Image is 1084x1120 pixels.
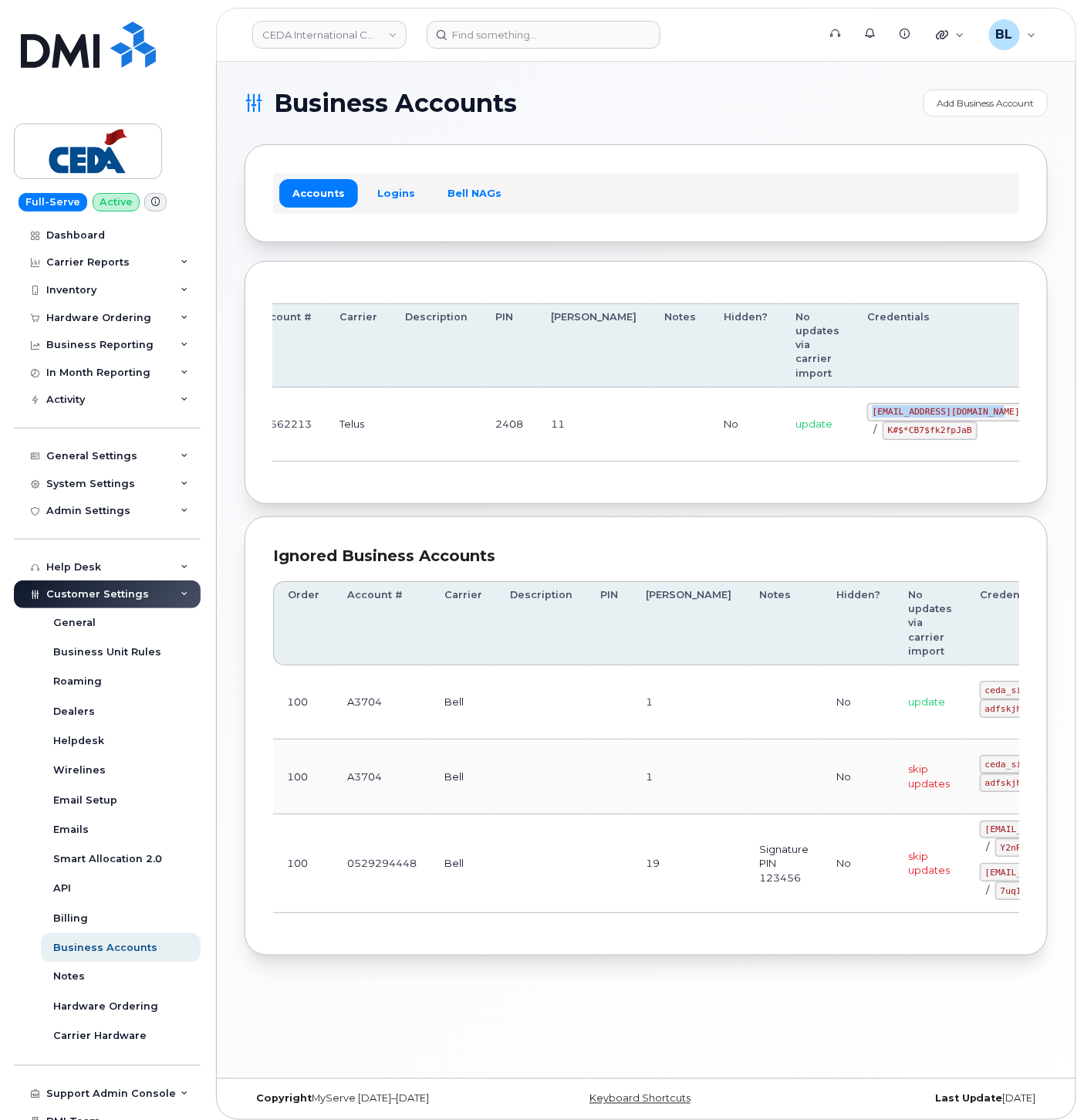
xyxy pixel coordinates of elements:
div: Ignored Business Accounts [273,545,1019,567]
div: [DATE] [780,1093,1048,1105]
td: Signature PIN 123456 [745,814,822,914]
td: 100 [273,665,333,739]
th: Hidden? [822,581,894,665]
th: Description [496,581,586,665]
span: update [795,418,832,430]
iframe: Messenger Launcher [1017,1053,1072,1108]
th: Account # [333,581,431,665]
a: Add Business Account [924,90,1048,117]
td: 0529294448 [333,814,431,914]
code: 7uq1r6g@yJ [995,881,1059,900]
span: Business Accounts [274,92,517,115]
a: Logins [364,179,428,207]
span: update [908,695,945,708]
td: No [822,665,894,739]
td: Bell [431,739,496,814]
th: [PERSON_NAME] [537,303,650,387]
th: Credentials [853,303,1039,387]
a: Keyboard Shortcuts [589,1093,691,1105]
span: skip updates [908,850,950,877]
td: 2408 [481,387,537,462]
th: Description [391,303,481,387]
td: 1 [632,739,745,814]
span: skip updates [908,763,950,790]
td: No [822,739,894,814]
th: No updates via carrier import [782,303,853,387]
code: K#$*CB7$fk2fpJaB [883,421,978,440]
td: Telus [326,387,391,462]
td: No [710,387,782,462]
th: Notes [745,581,822,665]
td: A3704 [333,665,431,739]
th: Order [273,581,333,665]
a: Bell NAGs [434,179,515,207]
td: Bell [431,665,496,739]
th: Carrier [326,303,391,387]
div: MyServe [DATE]–[DATE] [245,1093,512,1105]
span: / [986,841,989,853]
th: PIN [586,581,632,665]
td: Bell [431,814,496,914]
th: Account # [242,303,326,387]
th: PIN [481,303,537,387]
a: Accounts [279,179,358,207]
th: Hidden? [710,303,782,387]
span: / [986,884,989,896]
td: No [822,814,894,914]
strong: Last Update [935,1093,1003,1105]
td: A3704 [333,739,431,814]
td: 100 [273,739,333,814]
span: / [873,423,876,435]
td: 100 [273,814,333,914]
td: 19 [632,814,745,914]
th: No updates via carrier import [894,581,966,665]
td: 1 [632,665,745,739]
strong: Copyright [256,1093,312,1105]
td: 11 [537,387,650,462]
td: 40562213 [242,387,326,462]
th: [PERSON_NAME] [632,581,745,665]
code: [EMAIL_ADDRESS][DOMAIN_NAME] [867,403,1025,421]
code: Y2nPAe@Gvw6 [995,838,1064,857]
th: Carrier [431,581,496,665]
th: Notes [650,303,710,387]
